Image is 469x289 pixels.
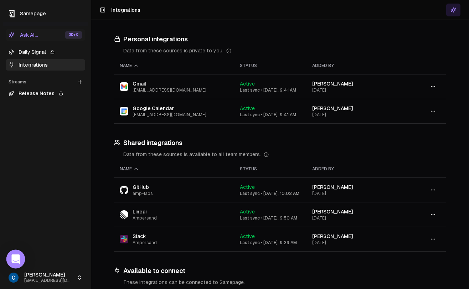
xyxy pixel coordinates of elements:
[240,63,300,68] div: Status
[123,151,446,158] div: Data from these sources is available to all team members.
[312,240,397,246] div: [DATE]
[114,138,446,148] h3: Shared integrations
[312,166,397,172] div: Added by
[240,240,300,246] div: Last sync • [DATE], 9:29 AM
[240,105,255,111] span: Active
[9,31,38,38] div: Ask AI...
[6,269,85,286] button: [PERSON_NAME][EMAIL_ADDRESS][DOMAIN_NAME]
[120,210,128,219] img: Linear
[120,82,128,91] img: Gmail
[133,112,206,118] span: [EMAIL_ADDRESS][DOMAIN_NAME]
[6,59,85,71] a: Integrations
[312,87,397,93] div: [DATE]
[6,46,85,58] a: Daily Signal
[240,233,255,239] span: Active
[133,240,157,246] span: Ampersand
[133,80,206,87] span: Gmail
[65,31,82,39] div: ⌘ +K
[240,191,300,196] div: Last sync • [DATE], 10:02 AM
[240,87,300,93] div: Last sync • [DATE], 9:41 AM
[312,63,397,68] div: Added by
[114,266,446,276] h3: Available to connect
[133,191,153,196] span: amp-labs
[120,63,228,68] div: Name
[120,186,128,194] img: GitHub
[240,166,300,172] div: Status
[240,215,300,221] div: Last sync • [DATE], 9:50 AM
[24,272,74,278] span: [PERSON_NAME]
[312,209,353,215] span: [PERSON_NAME]
[133,233,157,240] span: Slack
[120,166,228,172] div: Name
[240,81,255,87] span: Active
[20,11,46,16] span: Samepage
[240,209,255,215] span: Active
[120,107,128,115] img: Google Calendar
[133,87,206,93] span: [EMAIL_ADDRESS][DOMAIN_NAME]
[6,250,25,269] div: Open Intercom Messenger
[133,215,157,221] span: Ampersand
[133,105,206,112] span: Google Calendar
[312,112,397,118] div: [DATE]
[133,184,153,191] span: GitHub
[312,81,353,87] span: [PERSON_NAME]
[6,76,85,88] div: Streams
[24,278,74,283] span: [EMAIL_ADDRESS][DOMAIN_NAME]
[111,6,140,14] h1: Integrations
[312,191,397,196] div: [DATE]
[9,273,19,283] img: ebbb682b-1678-4270-8b82-ba5af1abd3d0_image
[240,112,300,118] div: Last sync • [DATE], 9:41 AM
[6,88,85,99] a: Release Notes
[114,34,446,44] h3: Personal integrations
[240,184,255,190] span: Active
[123,47,446,54] div: Data from these sources is private to you.
[120,235,128,243] img: Slack
[133,208,157,215] span: Linear
[312,215,397,221] div: [DATE]
[312,105,353,111] span: [PERSON_NAME]
[312,184,353,190] span: [PERSON_NAME]
[123,279,446,286] div: These integrations can be connected to Samepage.
[312,233,353,239] span: [PERSON_NAME]
[6,29,85,41] button: Ask AI...⌘+K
